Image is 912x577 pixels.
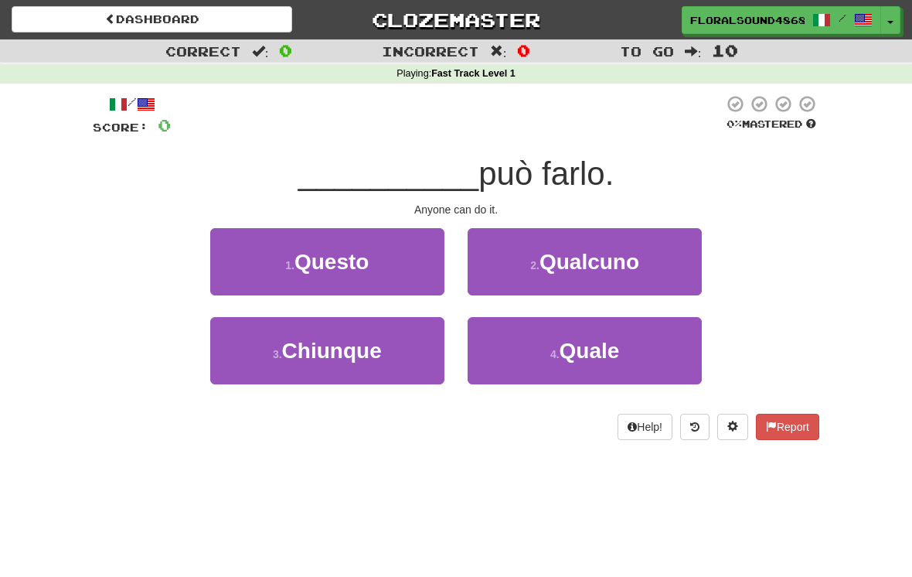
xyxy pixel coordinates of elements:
[682,6,881,34] a: FloralSound4868 /
[620,43,674,59] span: To go
[712,41,738,60] span: 10
[727,118,742,130] span: 0 %
[93,94,171,114] div: /
[550,348,560,360] small: 4 .
[756,414,819,440] button: Report
[210,317,444,384] button: 3.Chiunque
[680,414,710,440] button: Round history (alt+y)
[517,41,530,60] span: 0
[490,45,507,58] span: :
[839,12,846,23] span: /
[315,6,596,33] a: Clozemaster
[690,13,805,27] span: FloralSound4868
[93,202,819,217] div: Anyone can do it.
[285,259,294,271] small: 1 .
[298,155,479,192] span: __________
[539,250,639,274] span: Qualcuno
[12,6,292,32] a: Dashboard
[252,45,269,58] span: :
[158,115,171,135] span: 0
[618,414,672,440] button: Help!
[530,259,539,271] small: 2 .
[723,118,819,131] div: Mastered
[468,228,702,295] button: 2.Qualcuno
[282,339,382,363] span: Chiunque
[560,339,620,363] span: Quale
[279,41,292,60] span: 0
[294,250,369,274] span: Questo
[165,43,241,59] span: Correct
[210,228,444,295] button: 1.Questo
[478,155,614,192] span: può farlo.
[431,68,516,79] strong: Fast Track Level 1
[468,317,702,384] button: 4.Quale
[382,43,479,59] span: Incorrect
[685,45,702,58] span: :
[93,121,148,134] span: Score:
[273,348,282,360] small: 3 .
